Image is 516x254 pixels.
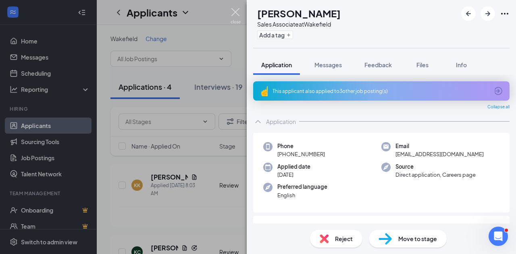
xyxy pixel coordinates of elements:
[257,31,293,39] button: PlusAdd a tag
[489,227,508,246] iframe: Intercom live chat
[364,61,392,68] span: Feedback
[500,9,510,19] svg: Ellipses
[253,117,263,126] svg: ChevronUp
[481,6,495,21] button: ArrowRight
[277,183,327,191] span: Preferred language
[277,150,325,158] span: [PHONE_NUMBER]
[266,118,296,126] div: Application
[257,20,341,28] div: Sales Associate at Wakefield
[277,191,327,199] span: English
[257,6,341,20] h1: [PERSON_NAME]
[277,163,310,171] span: Applied date
[395,163,476,171] span: Source
[493,86,503,96] svg: ArrowCircle
[273,88,489,95] div: This applicant also applied to 3 other job posting(s)
[314,61,342,68] span: Messages
[395,171,476,179] span: Direct application, Careers page
[456,61,467,68] span: Info
[398,234,437,243] span: Move to stage
[261,61,292,68] span: Application
[286,33,291,37] svg: Plus
[464,9,473,19] svg: ArrowLeftNew
[461,6,476,21] button: ArrowLeftNew
[416,61,429,68] span: Files
[483,9,493,19] svg: ArrowRight
[277,171,310,179] span: [DATE]
[260,222,336,230] span: What is your Address City & State
[277,142,325,150] span: Phone
[395,150,484,158] span: [EMAIL_ADDRESS][DOMAIN_NAME]
[395,142,484,150] span: Email
[335,234,353,243] span: Reject
[487,104,510,110] span: Collapse all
